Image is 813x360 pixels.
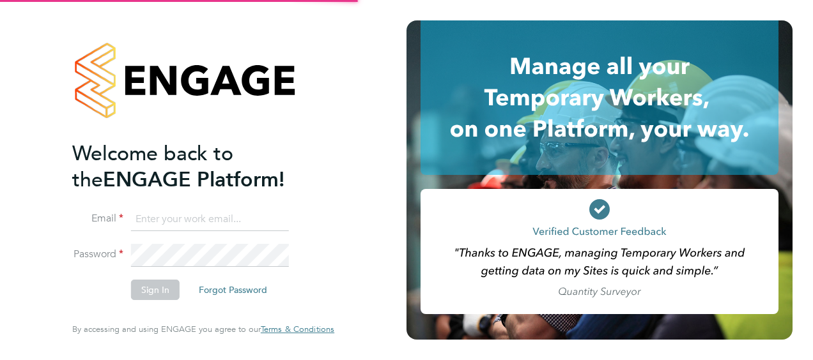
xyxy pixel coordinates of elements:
a: Terms & Conditions [261,324,334,334]
h2: ENGAGE Platform! [72,140,321,193]
button: Forgot Password [189,280,277,300]
label: Email [72,212,123,225]
input: Enter your work email... [131,208,289,231]
label: Password [72,248,123,261]
button: Sign In [131,280,180,300]
span: Welcome back to the [72,141,233,192]
span: By accessing and using ENGAGE you agree to our [72,324,334,334]
span: Terms & Conditions [261,324,334,334]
